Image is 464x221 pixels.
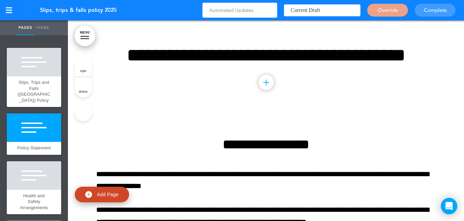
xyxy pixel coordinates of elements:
[17,20,34,35] a: Pages
[17,80,51,104] span: Slips, Trips and Falls ([GEOGRAPHIC_DATA]) Policy
[367,4,408,17] a: Override
[34,20,51,35] a: Theme
[96,191,119,198] span: Add Page
[197,5,248,15] span: Automated Updates
[75,56,92,77] a: style
[85,191,92,198] img: add.svg
[7,76,61,107] a: Slips, Trips and Falls ([GEOGRAPHIC_DATA]) Policy
[415,4,456,17] a: Complete
[80,69,86,73] span: style
[75,26,95,46] a: MENU
[19,193,49,211] span: Health and Safety Arrangements
[7,190,61,215] a: Health and Safety Arrangements
[7,142,61,155] a: Policy Statement
[79,89,88,93] span: delete
[75,187,129,203] a: Add Page
[40,6,117,14] span: Slips, trips & falls policy 2025
[75,77,92,97] a: delete
[291,5,322,15] span: Current Draft
[441,198,457,214] div: Open Intercom Messenger
[17,145,51,151] span: Policy Statement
